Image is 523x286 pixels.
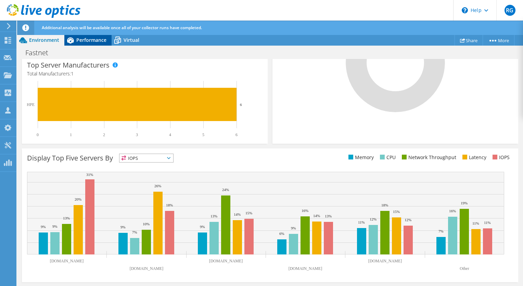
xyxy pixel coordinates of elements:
[103,132,105,137] text: 2
[42,25,202,31] span: Additional analysis will be available once all of your collector runs have completed.
[75,197,81,201] text: 20%
[378,154,396,161] li: CPU
[438,229,444,233] text: 7%
[50,259,84,263] text: [DOMAIN_NAME]
[71,70,74,77] span: 1
[86,172,93,177] text: 31%
[460,266,469,271] text: Other
[240,103,242,107] text: 6
[462,7,468,13] svg: \n
[209,259,243,263] text: [DOMAIN_NAME]
[461,154,486,161] li: Latency
[449,209,456,213] text: 16%
[347,154,374,161] li: Memory
[132,230,137,234] text: 7%
[358,220,365,224] text: 11%
[119,154,173,162] span: IOPS
[27,102,35,107] text: HPE
[291,226,296,230] text: 9%
[484,221,491,225] text: 11%
[325,214,332,218] text: 13%
[76,37,106,43] span: Performance
[289,266,322,271] text: [DOMAIN_NAME]
[41,225,46,229] text: 9%
[22,49,59,57] h1: Fastnet
[136,132,138,137] text: 3
[154,184,161,188] text: 26%
[279,231,284,236] text: 6%
[393,210,400,214] text: 15%
[211,214,217,218] text: 13%
[222,188,229,192] text: 24%
[202,132,204,137] text: 5
[27,70,263,78] h4: Total Manufacturers:
[472,221,479,225] text: 11%
[370,217,377,221] text: 12%
[52,224,58,228] text: 9%
[143,222,150,226] text: 10%
[245,211,252,215] text: 15%
[491,154,510,161] li: IOPS
[200,225,205,229] text: 9%
[120,225,126,229] text: 9%
[302,208,308,213] text: 16%
[235,132,238,137] text: 6
[234,212,241,216] text: 14%
[381,203,388,207] text: 18%
[124,37,139,43] span: Virtual
[483,35,514,46] a: More
[313,214,320,218] text: 14%
[29,37,59,43] span: Environment
[169,132,171,137] text: 4
[505,5,515,16] span: RG
[130,266,164,271] text: [DOMAIN_NAME]
[461,201,468,205] text: 19%
[63,216,70,220] text: 13%
[27,61,110,69] h3: Top Server Manufacturers
[368,259,402,263] text: [DOMAIN_NAME]
[37,132,39,137] text: 0
[70,132,72,137] text: 1
[166,203,173,207] text: 18%
[400,154,456,161] li: Network Throughput
[455,35,483,46] a: Share
[405,218,411,222] text: 12%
